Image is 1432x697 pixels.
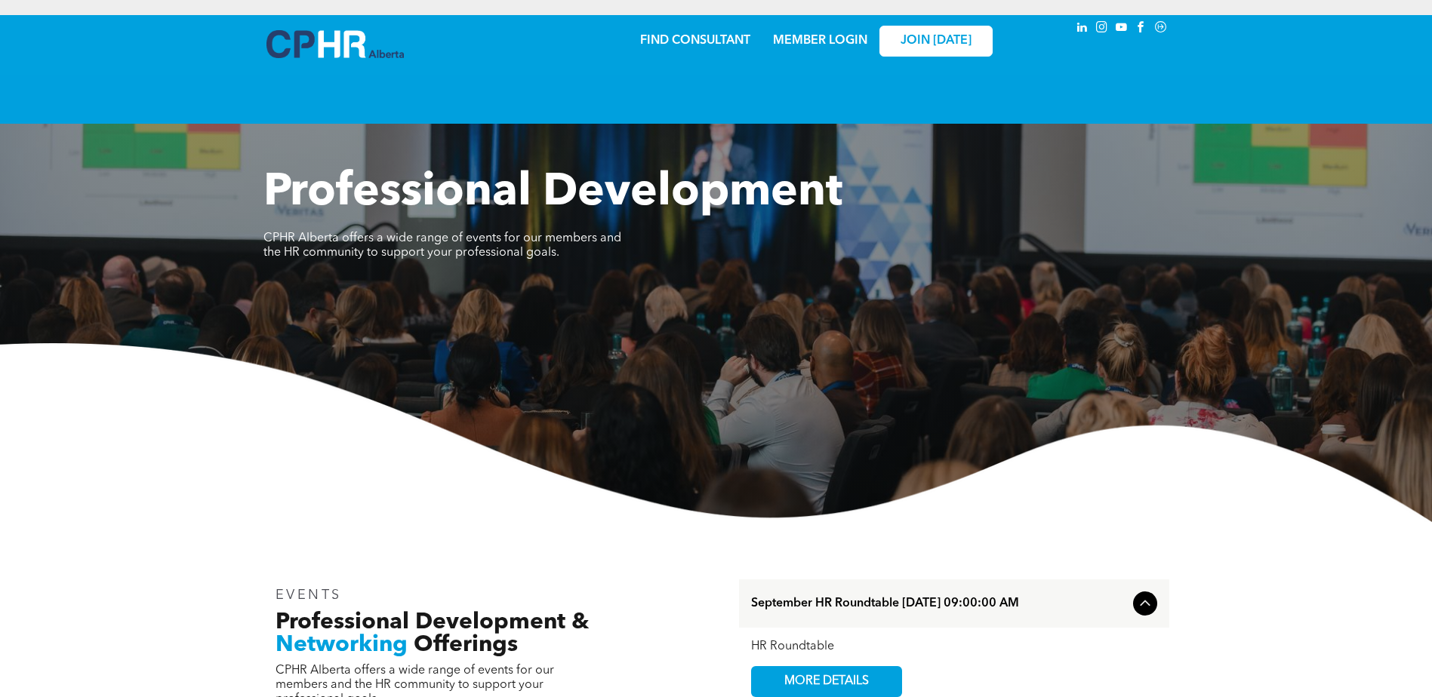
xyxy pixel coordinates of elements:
[276,588,343,602] span: EVENTS
[1113,19,1130,39] a: youtube
[751,640,1157,654] div: HR Roundtable
[751,666,902,697] a: MORE DETAILS
[276,634,408,656] span: Networking
[263,232,621,259] span: CPHR Alberta offers a wide range of events for our members and the HR community to support your p...
[276,611,589,634] span: Professional Development &
[1153,19,1169,39] a: Social network
[767,667,886,696] span: MORE DETAILS
[266,30,404,58] img: A blue and white logo for cp alberta
[901,34,972,48] span: JOIN [DATE]
[263,170,842,216] span: Professional Development
[751,597,1127,611] span: September HR Roundtable [DATE] 09:00:00 AM
[640,35,750,47] a: FIND CONSULTANT
[414,634,518,656] span: Offerings
[1074,19,1091,39] a: linkedin
[773,35,867,47] a: MEMBER LOGIN
[1094,19,1110,39] a: instagram
[1133,19,1150,39] a: facebook
[879,26,993,57] a: JOIN [DATE]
